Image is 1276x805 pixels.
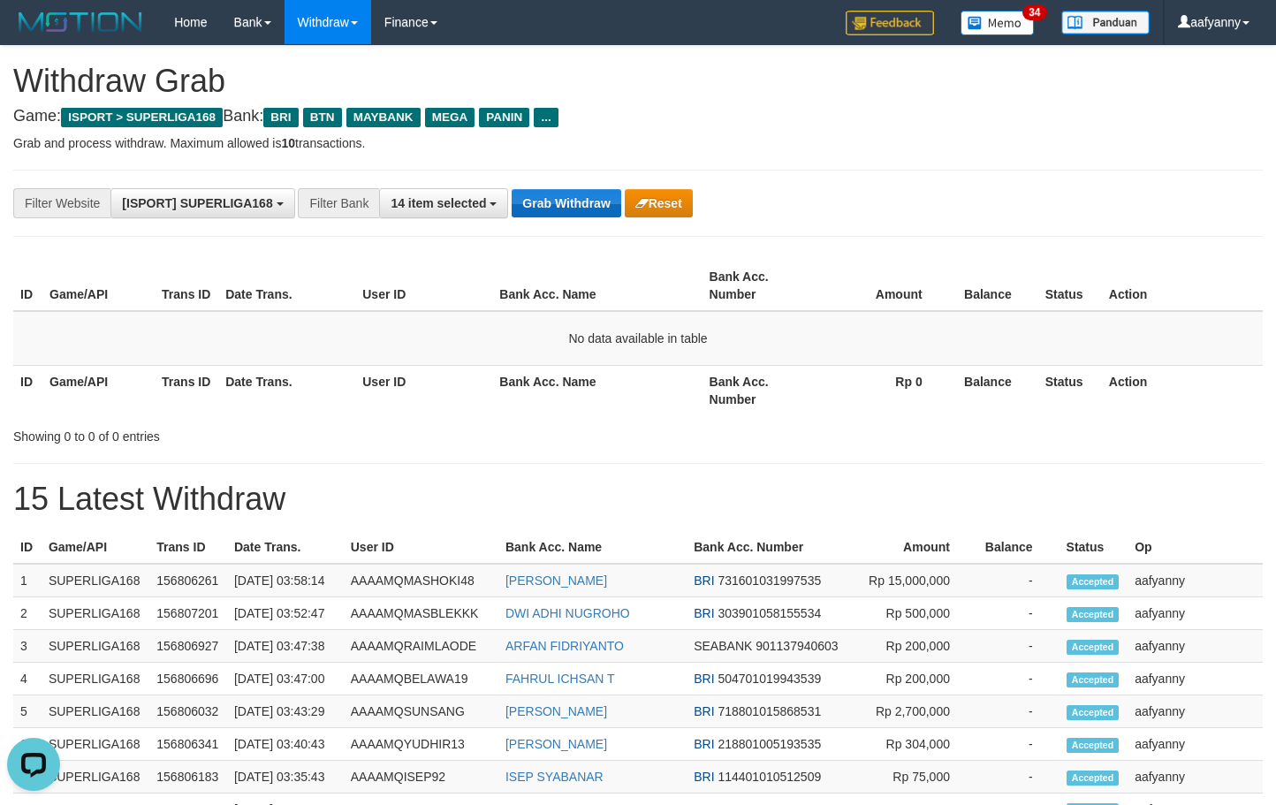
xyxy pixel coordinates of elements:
th: Status [1060,531,1128,564]
span: BRI [694,770,714,784]
th: ID [13,365,42,415]
span: BRI [263,108,298,127]
span: ... [534,108,558,127]
th: Bank Acc. Number [687,531,856,564]
th: Rp 0 [815,365,949,415]
td: - [976,761,1060,794]
td: SUPERLIGA168 [42,597,149,630]
td: aafyanny [1128,630,1263,663]
th: Date Trans. [227,531,344,564]
th: ID [13,531,42,564]
td: 156806032 [149,695,227,728]
td: 156806183 [149,761,227,794]
th: Amount [815,261,949,311]
span: MAYBANK [346,108,421,127]
td: 156806696 [149,663,227,695]
span: BRI [694,573,714,588]
td: 156806261 [149,564,227,597]
td: [DATE] 03:40:43 [227,728,344,761]
th: Date Trans. [218,261,355,311]
th: Balance [949,365,1038,415]
td: AAAAMQMASBLEKKK [344,597,498,630]
td: 4 [13,663,42,695]
th: ID [13,261,42,311]
span: ISPORT > SUPERLIGA168 [61,108,223,127]
span: Copy 114401010512509 to clipboard [718,770,821,784]
td: - [976,564,1060,597]
span: Copy 303901058155534 to clipboard [718,606,821,620]
img: MOTION_logo.png [13,9,148,35]
td: [DATE] 03:47:38 [227,630,344,663]
td: aafyanny [1128,728,1263,761]
td: [DATE] 03:43:29 [227,695,344,728]
td: aafyanny [1128,761,1263,794]
td: SUPERLIGA168 [42,663,149,695]
th: Action [1102,365,1263,415]
th: Trans ID [149,531,227,564]
h1: Withdraw Grab [13,64,1263,99]
span: BRI [694,672,714,686]
td: 156806927 [149,630,227,663]
td: Rp 200,000 [856,630,976,663]
span: BRI [694,606,714,620]
span: Copy 901137940603 to clipboard [756,639,838,653]
span: Accepted [1067,640,1120,655]
img: Feedback.jpg [846,11,934,35]
span: Copy 718801015868531 to clipboard [718,704,821,718]
td: Rp 200,000 [856,663,976,695]
td: aafyanny [1128,564,1263,597]
button: Open LiveChat chat widget [7,7,60,60]
p: Grab and process withdraw. Maximum allowed is transactions. [13,134,1263,152]
a: FAHRUL ICHSAN T [505,672,615,686]
span: [ISPORT] SUPERLIGA168 [122,196,272,210]
td: Rp 2,700,000 [856,695,976,728]
th: Op [1128,531,1263,564]
td: SUPERLIGA168 [42,728,149,761]
th: Status [1038,365,1102,415]
td: No data available in table [13,311,1263,366]
td: aafyanny [1128,663,1263,695]
td: aafyanny [1128,695,1263,728]
th: Game/API [42,531,149,564]
td: 156807201 [149,597,227,630]
a: ARFAN FIDRIYANTO [505,639,624,653]
span: Accepted [1067,738,1120,753]
span: BTN [303,108,342,127]
img: Button%20Memo.svg [961,11,1035,35]
button: 14 item selected [379,188,508,218]
td: Rp 75,000 [856,761,976,794]
td: [DATE] 03:35:43 [227,761,344,794]
td: AAAAMQRAIMLAODE [344,630,498,663]
h4: Game: Bank: [13,108,1263,125]
th: Trans ID [155,365,218,415]
td: [DATE] 03:47:00 [227,663,344,695]
td: 3 [13,630,42,663]
th: User ID [355,365,492,415]
td: 6 [13,728,42,761]
span: Copy 731601031997535 to clipboard [718,573,821,588]
th: Game/API [42,261,155,311]
td: SUPERLIGA168 [42,630,149,663]
th: Date Trans. [218,365,355,415]
span: Copy 218801005193535 to clipboard [718,737,821,751]
th: Status [1038,261,1102,311]
span: SEABANK [694,639,752,653]
a: DWI ADHI NUGROHO [505,606,630,620]
span: Accepted [1067,574,1120,589]
td: - [976,695,1060,728]
td: Rp 500,000 [856,597,976,630]
td: Rp 304,000 [856,728,976,761]
button: Grab Withdraw [512,189,620,217]
span: PANIN [479,108,529,127]
a: ISEP SYABANAR [505,770,604,784]
th: Action [1102,261,1263,311]
td: 2 [13,597,42,630]
td: aafyanny [1128,597,1263,630]
th: User ID [355,261,492,311]
th: Bank Acc. Number [703,365,815,415]
div: Filter Website [13,188,110,218]
span: BRI [694,704,714,718]
button: [ISPORT] SUPERLIGA168 [110,188,294,218]
td: 156806341 [149,728,227,761]
td: SUPERLIGA168 [42,761,149,794]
